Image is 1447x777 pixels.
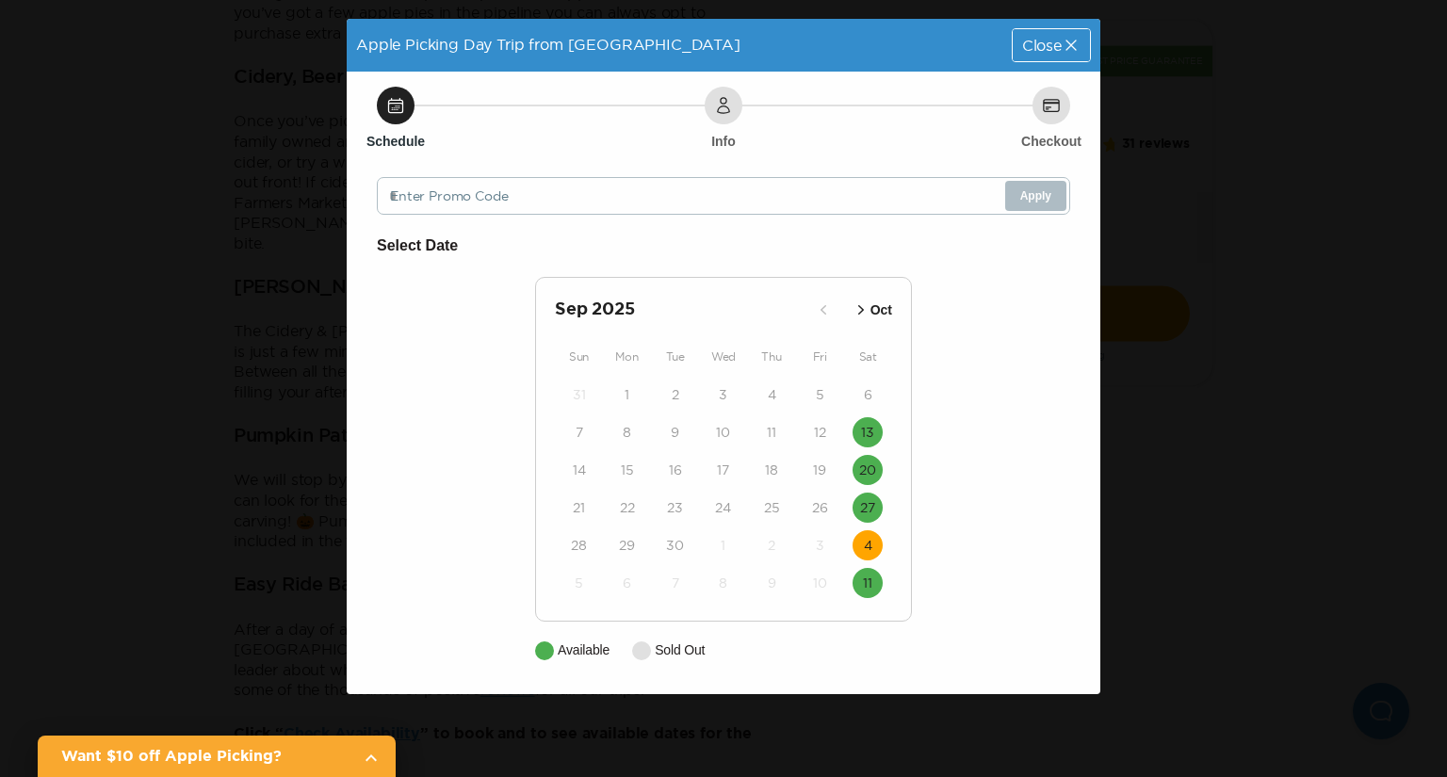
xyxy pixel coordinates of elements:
[853,493,883,523] button: 27
[573,385,586,404] time: 31
[708,417,739,447] button: 10
[756,568,787,598] button: 9
[711,132,736,151] h6: Info
[666,536,684,555] time: 30
[575,574,583,592] time: 5
[859,461,876,479] time: 20
[756,380,787,410] button: 4
[708,530,739,560] button: 1
[660,455,691,485] button: 16
[612,530,642,560] button: 29
[612,568,642,598] button: 6
[555,297,808,323] h2: Sep 2025
[805,493,835,523] button: 26
[870,300,892,320] p: Oct
[844,346,892,368] div: Sat
[814,423,826,442] time: 12
[708,455,739,485] button: 17
[853,530,883,560] button: 4
[660,380,691,410] button: 2
[853,568,883,598] button: 11
[861,423,874,442] time: 13
[672,574,679,592] time: 7
[571,536,587,555] time: 28
[708,493,739,523] button: 24
[576,423,583,442] time: 7
[573,461,586,479] time: 14
[708,380,739,410] button: 3
[864,536,872,555] time: 4
[621,461,634,479] time: 15
[813,461,826,479] time: 19
[767,423,776,442] time: 11
[564,568,594,598] button: 5
[660,568,691,598] button: 7
[573,498,585,517] time: 21
[603,346,651,368] div: Mon
[721,536,725,555] time: 1
[564,380,594,410] button: 31
[864,385,872,404] time: 6
[564,455,594,485] button: 14
[756,455,787,485] button: 18
[612,493,642,523] button: 22
[671,423,679,442] time: 9
[667,498,683,517] time: 23
[719,385,727,404] time: 3
[672,385,679,404] time: 2
[377,234,1070,258] h6: Select Date
[796,346,844,368] div: Fri
[860,498,875,517] time: 27
[816,385,824,404] time: 5
[748,346,796,368] div: Thu
[660,530,691,560] button: 30
[756,530,787,560] button: 2
[846,295,898,326] button: Oct
[715,498,731,517] time: 24
[805,568,835,598] button: 10
[805,530,835,560] button: 3
[651,346,699,368] div: Tue
[805,380,835,410] button: 5
[805,417,835,447] button: 12
[366,132,425,151] h6: Schedule
[764,498,780,517] time: 25
[708,568,739,598] button: 8
[660,417,691,447] button: 9
[625,385,629,404] time: 1
[558,640,610,660] p: Available
[853,380,883,410] button: 6
[813,574,827,592] time: 10
[805,455,835,485] button: 19
[660,493,691,523] button: 23
[816,536,824,555] time: 3
[756,493,787,523] button: 25
[863,574,872,592] time: 11
[1021,132,1081,151] h6: Checkout
[756,417,787,447] button: 11
[619,536,635,555] time: 29
[61,745,349,768] h2: Want $10 off Apple Picking?
[555,346,603,368] div: Sun
[768,536,775,555] time: 2
[765,461,778,479] time: 18
[853,417,883,447] button: 13
[655,640,705,660] p: Sold Out
[356,36,740,53] span: Apple Picking Day Trip from [GEOGRAPHIC_DATA]
[612,417,642,447] button: 8
[564,417,594,447] button: 7
[717,461,729,479] time: 17
[612,380,642,410] button: 1
[853,455,883,485] button: 20
[716,423,730,442] time: 10
[623,574,631,592] time: 6
[623,423,631,442] time: 8
[564,530,594,560] button: 28
[620,498,635,517] time: 22
[669,461,682,479] time: 16
[564,493,594,523] button: 21
[612,455,642,485] button: 15
[719,574,727,592] time: 8
[812,498,828,517] time: 26
[38,736,396,777] a: Want $10 off Apple Picking?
